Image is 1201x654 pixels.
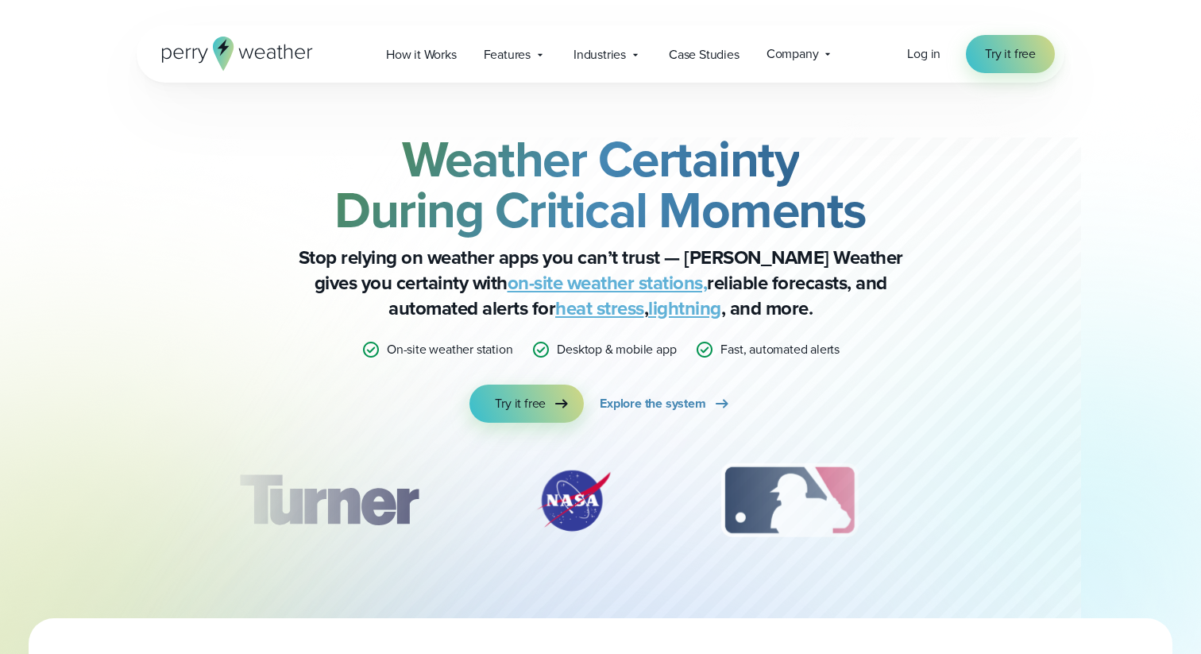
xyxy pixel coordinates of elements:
[600,394,705,413] span: Explore the system
[334,122,867,247] strong: Weather Certainty During Critical Moments
[216,461,442,540] div: 1 of 12
[669,45,740,64] span: Case Studies
[720,340,840,359] p: Fast, automated alerts
[495,394,546,413] span: Try it free
[508,269,708,297] a: on-site weather stations,
[648,294,721,323] a: lightning
[386,45,457,64] span: How it Works
[767,45,819,64] span: Company
[373,38,470,71] a: How it Works
[518,461,629,540] div: 2 of 12
[985,45,1036,64] span: Try it free
[655,38,753,71] a: Case Studies
[600,385,731,423] a: Explore the system
[484,45,531,64] span: Features
[216,461,442,540] img: Turner-Construction_1.svg
[555,294,644,323] a: heat stress
[387,340,512,359] p: On-site weather station
[966,35,1055,73] a: Try it free
[557,340,676,359] p: Desktop & mobile app
[216,461,985,548] div: slideshow
[469,385,584,423] a: Try it free
[705,461,873,540] div: 3 of 12
[518,461,629,540] img: NASA.svg
[950,461,1077,540] div: 4 of 12
[705,461,873,540] img: MLB.svg
[907,45,940,63] span: Log in
[950,461,1077,540] img: PGA.svg
[907,45,940,64] a: Log in
[283,245,918,321] p: Stop relying on weather apps you can’t trust — [PERSON_NAME] Weather gives you certainty with rel...
[573,45,626,64] span: Industries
